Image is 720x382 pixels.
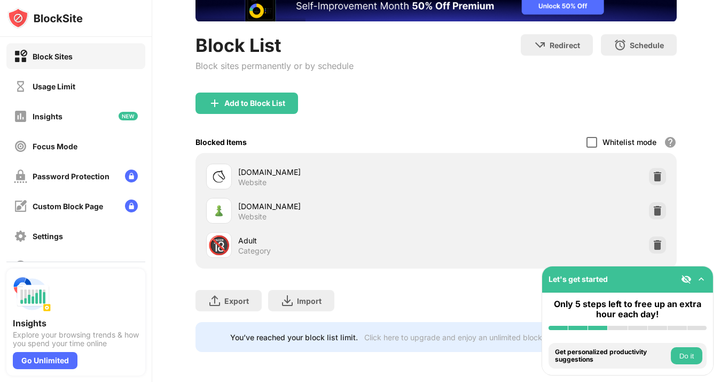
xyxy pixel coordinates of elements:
img: focus-off.svg [14,140,27,153]
img: customize-block-page-off.svg [14,200,27,213]
div: Password Protection [33,172,109,181]
img: logo-blocksite.svg [7,7,83,29]
div: Blocked Items [195,137,247,147]
img: push-insights.svg [13,275,51,314]
img: favicons [213,204,225,217]
div: Website [238,178,267,187]
div: Settings [33,232,63,241]
div: Insights [13,318,139,328]
div: Whitelist mode [602,137,656,147]
div: [DOMAIN_NAME] [238,201,436,212]
div: You’ve reached your block list limit. [230,333,358,342]
div: Get personalized productivity suggestions [555,348,668,364]
div: Adult [238,235,436,246]
div: Block Sites [33,52,73,61]
div: Usage Limit [33,82,75,91]
div: Category [238,246,271,256]
div: Import [297,296,322,305]
div: Let's get started [549,274,608,284]
img: new-icon.svg [119,112,138,120]
div: [DOMAIN_NAME] [238,166,436,178]
img: insights-off.svg [14,110,27,123]
div: Website [238,212,267,221]
div: Explore your browsing trends & how you spend your time online [13,331,139,348]
img: omni-setup-toggle.svg [696,274,707,285]
div: Redirect [550,41,580,50]
img: settings-off.svg [14,230,27,243]
div: Only 5 steps left to free up an extra hour each day! [549,299,707,319]
div: Block sites permanently or by schedule [195,60,354,71]
img: favicons [213,170,225,183]
img: block-on.svg [14,50,27,63]
div: Add to Block List [224,99,285,108]
div: Focus Mode [33,142,77,151]
div: Go Unlimited [13,352,77,369]
div: Insights [33,112,62,121]
img: eye-not-visible.svg [681,274,692,285]
div: Export [224,296,249,305]
div: Block List [195,34,354,56]
img: about-off.svg [14,259,27,273]
img: lock-menu.svg [125,200,138,212]
div: Custom Block Page [33,202,103,211]
img: lock-menu.svg [125,170,138,182]
button: Do it [671,347,702,364]
img: time-usage-off.svg [14,80,27,93]
div: 🔞 [208,234,230,256]
div: Click here to upgrade and enjoy an unlimited block list. [364,333,556,342]
div: Schedule [630,41,664,50]
img: password-protection-off.svg [14,170,27,183]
